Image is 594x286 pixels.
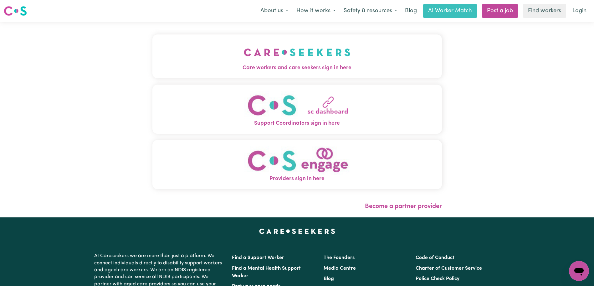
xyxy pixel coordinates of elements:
a: Careseekers logo [4,4,27,18]
button: About us [256,4,292,18]
button: Safety & resources [340,4,401,18]
img: Careseekers logo [4,5,27,17]
a: Post a job [482,4,518,18]
iframe: Button to launch messaging window [569,261,589,281]
span: Providers sign in here [152,175,442,183]
a: Login [569,4,590,18]
a: Find workers [523,4,566,18]
a: Become a partner provider [365,203,442,210]
a: Find a Support Worker [232,255,284,260]
a: Media Centre [324,266,356,271]
a: Code of Conduct [416,255,454,260]
a: Police Check Policy [416,276,459,281]
button: Support Coordinators sign in here [152,85,442,134]
button: Care workers and care seekers sign in here [152,34,442,78]
a: The Founders [324,255,355,260]
span: Support Coordinators sign in here [152,119,442,127]
a: AI Worker Match [423,4,477,18]
a: Careseekers home page [259,229,335,234]
button: How it works [292,4,340,18]
a: Find a Mental Health Support Worker [232,266,301,278]
button: Providers sign in here [152,140,442,189]
span: Care workers and care seekers sign in here [152,64,442,72]
a: Blog [401,4,421,18]
a: Charter of Customer Service [416,266,482,271]
a: Blog [324,276,334,281]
